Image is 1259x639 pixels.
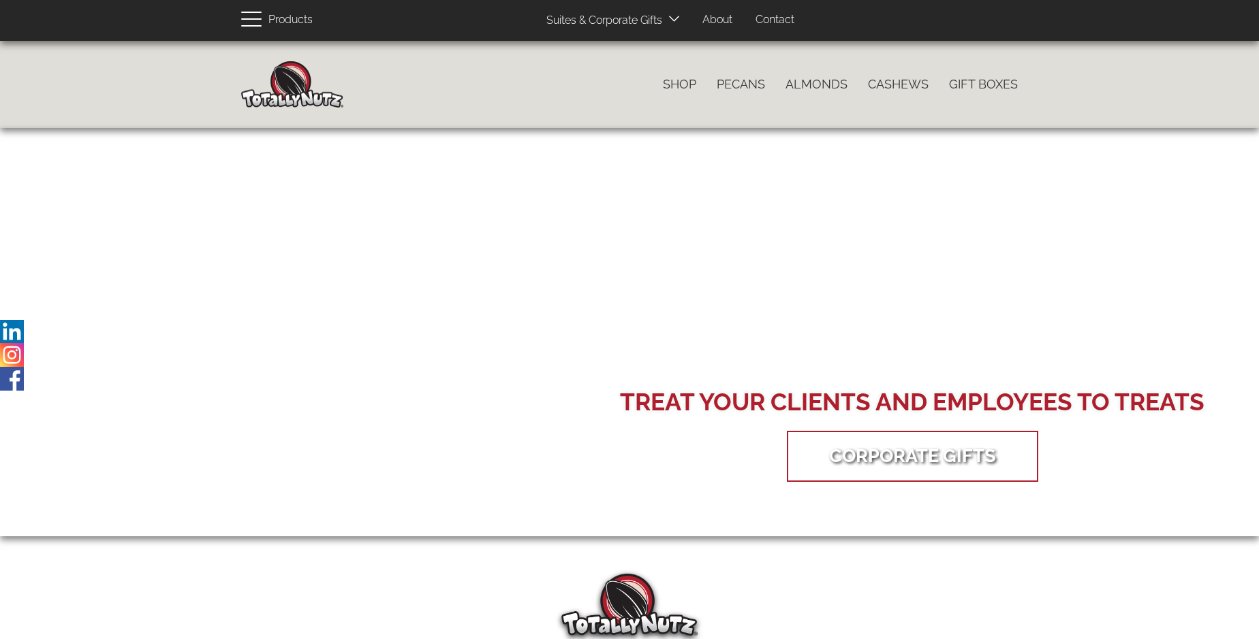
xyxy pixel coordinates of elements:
[620,385,1204,419] div: Treat your Clients and Employees to Treats
[706,70,775,99] a: Pecans
[241,61,343,108] img: Home
[745,7,805,33] a: Contact
[536,7,666,34] a: Suites & Corporate Gifts
[775,70,858,99] a: Almonds
[692,7,743,33] a: About
[858,70,939,99] a: Cashews
[653,70,706,99] a: Shop
[809,434,1016,477] a: Corporate Gifts
[939,70,1028,99] a: Gift Boxes
[561,574,698,636] img: Totally Nutz Logo
[268,10,313,30] span: Products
